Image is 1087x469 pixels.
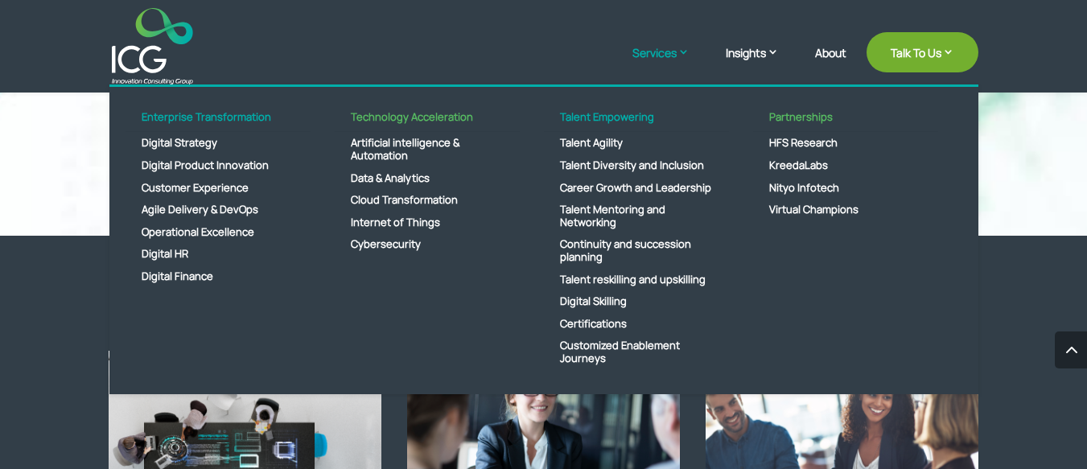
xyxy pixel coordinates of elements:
[126,243,311,265] a: Digital HR
[544,290,729,313] a: Digital Skilling
[126,265,311,288] a: Digital Finance
[726,44,795,84] a: Insights
[544,313,729,335] a: Certifications
[126,111,311,133] a: Enterprise Transformation
[753,111,938,133] a: Partnerships
[126,199,311,221] a: Agile Delivery & DevOps
[753,154,938,177] a: KreedaLabs
[335,167,520,190] a: Data & Analytics
[126,221,311,244] a: Operational Excellence
[544,111,729,133] a: Talent Empowering
[820,295,1087,469] iframe: Chat Widget
[544,335,729,369] a: Customized Enablement Journeys
[126,177,311,200] a: Customer Experience
[335,233,520,256] a: Cybersecurity
[335,212,520,234] a: Internet of Things
[867,32,978,72] a: Talk To Us
[544,269,729,291] a: Talent reskilling and upskilling
[753,177,938,200] a: Nityo Infotech
[104,266,978,308] h2: Our Values
[335,132,520,167] a: Artificial intelligence & Automation
[335,111,520,133] a: Technology Acceleration
[335,189,520,212] a: Cloud Transformation
[815,47,846,84] a: About
[544,177,729,200] a: Career Growth and Leadership
[632,44,706,84] a: Services
[544,132,729,154] a: Talent Agility
[126,132,311,154] a: Digital Strategy
[126,154,311,177] a: Digital Product Innovation
[544,154,729,177] a: Talent Diversity and Inclusion
[112,8,193,84] img: ICG
[544,233,729,268] a: Continuity and succession planning
[544,199,729,233] a: Talent Mentoring and Networking
[753,132,938,154] a: HFS Research
[753,199,938,221] a: Virtual Champions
